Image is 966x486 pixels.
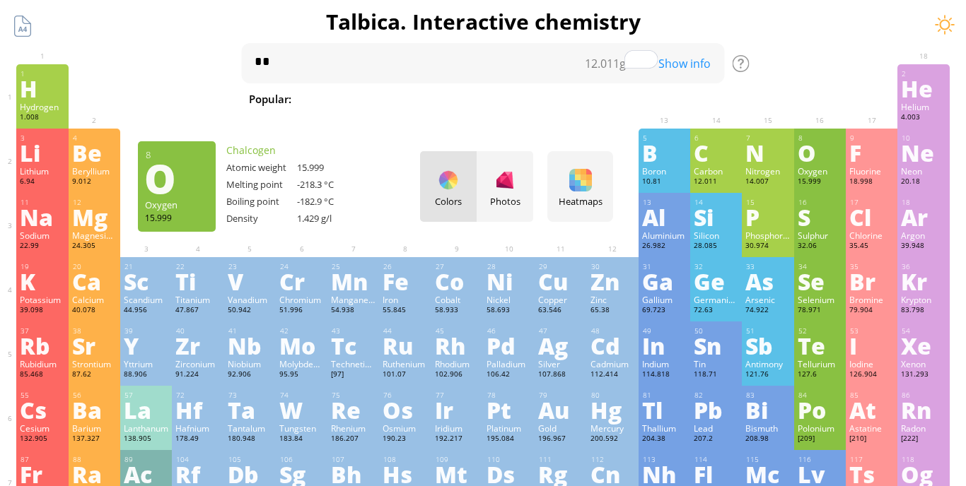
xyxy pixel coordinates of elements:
[538,358,583,369] div: Silver
[124,398,168,421] div: La
[590,358,635,369] div: Cadmium
[20,334,64,357] div: Rb
[590,398,635,421] div: Hg
[7,7,959,36] h1: Talbica. Interactive chemistry
[280,262,324,271] div: 24
[331,270,376,292] div: Mn
[850,198,894,207] div: 17
[331,294,376,305] div: Manganese
[72,305,117,316] div: 40.078
[643,262,687,271] div: 31
[331,334,376,357] div: Tc
[585,56,619,71] span: 12.011
[20,241,64,252] div: 22.99
[73,262,117,271] div: 20
[551,195,610,208] div: Heatmaps
[694,230,738,241] div: Silicon
[383,369,427,381] div: 101.07
[798,422,842,434] div: Polonium
[487,326,531,336] div: 46
[694,334,738,357] div: Sn
[590,369,635,381] div: 112.414
[654,56,725,71] div: Show info
[73,198,117,207] div: 12
[146,148,209,161] div: 8
[21,262,64,271] div: 19
[798,165,842,177] div: Oxygen
[642,230,687,241] div: Aluminium
[642,369,687,381] div: 114.818
[20,177,64,188] div: 6.94
[902,69,945,78] div: 2
[901,177,945,188] div: 20.18
[383,434,427,445] div: 190.23
[175,398,220,421] div: Hf
[242,43,725,83] textarea: To enrich screen reader interactions, please activate Accessibility in Grammarly extension settings
[694,165,738,177] div: Carbon
[297,178,368,191] div: -218.3 °C
[228,334,272,357] div: Nb
[487,398,531,421] div: Pt
[539,326,583,336] div: 47
[331,369,376,381] div: [97]
[72,358,117,369] div: Strontium
[20,422,64,434] div: Cesium
[745,270,790,292] div: As
[383,334,427,357] div: Ru
[20,141,64,164] div: Li
[745,177,790,188] div: 14.007
[902,326,945,336] div: 54
[745,294,790,305] div: Arsenic
[694,177,738,188] div: 12.011
[901,398,945,421] div: Rn
[694,294,738,305] div: Germanium
[798,334,842,357] div: Te
[332,391,376,400] div: 75
[585,56,651,71] div: g/mol
[175,358,220,369] div: Zirconium
[745,334,790,357] div: Sb
[124,326,168,336] div: 39
[745,230,790,241] div: Phosphorus
[72,141,117,164] div: Be
[642,206,687,228] div: Al
[487,369,531,381] div: 106.42
[175,434,220,445] div: 178.49
[332,262,376,271] div: 25
[297,212,368,225] div: 1.429 g/l
[73,391,117,400] div: 56
[798,369,842,381] div: 127.6
[72,241,117,252] div: 24.305
[745,141,790,164] div: N
[538,334,583,357] div: Ag
[73,134,117,143] div: 4
[642,358,687,369] div: Indium
[435,358,479,369] div: Rhodium
[591,391,635,400] div: 80
[487,334,531,357] div: Pd
[694,369,738,381] div: 118.71
[383,358,427,369] div: Ruthenium
[279,398,324,421] div: W
[383,294,427,305] div: Iron
[694,391,738,400] div: 82
[20,77,64,100] div: H
[798,391,842,400] div: 84
[175,294,220,305] div: Titanium
[745,241,790,252] div: 30.974
[901,422,945,434] div: Radon
[124,294,168,305] div: Scandium
[798,241,842,252] div: 32.06
[849,141,894,164] div: F
[642,398,687,421] div: Tl
[72,398,117,421] div: Ba
[745,398,790,421] div: Bi
[176,326,220,336] div: 40
[694,398,738,421] div: Pb
[175,305,220,316] div: 47.867
[745,358,790,369] div: Antimony
[901,230,945,241] div: Argon
[902,198,945,207] div: 18
[435,270,479,292] div: Co
[279,434,324,445] div: 183.84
